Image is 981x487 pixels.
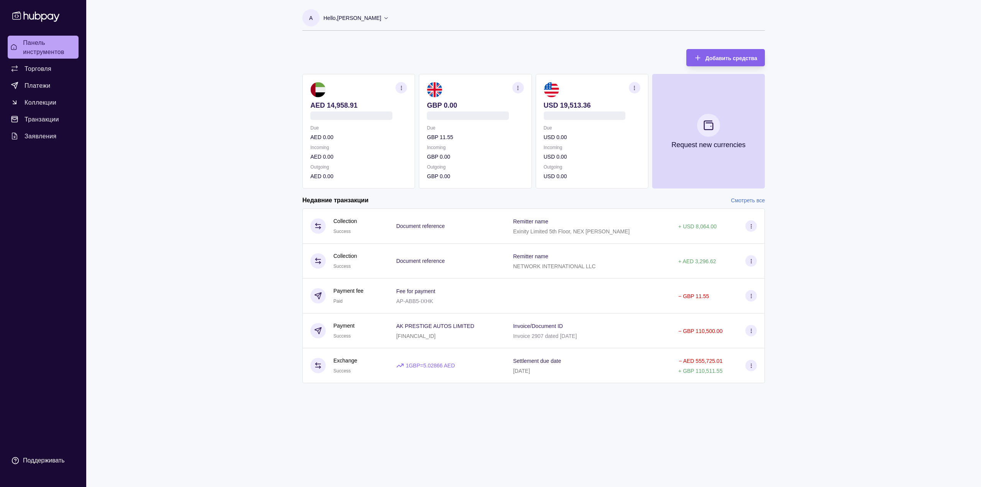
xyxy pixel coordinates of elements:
[333,264,351,269] span: Success
[671,141,745,149] p: Request new currencies
[731,196,765,205] a: Смотреть все
[333,217,357,225] p: Collection
[513,358,561,364] p: Settlement due date
[513,228,630,234] p: Exinity Limited 5th Floor, NEX [PERSON_NAME]
[8,95,79,109] a: Коллекции
[323,14,381,22] p: Hello, [PERSON_NAME]
[678,293,709,299] p: − GBP 11.55
[544,133,640,141] p: USD 0.00
[678,223,717,230] p: + USD 8,064.00
[396,258,445,264] p: Document reference
[427,152,523,161] p: GBP 0.00
[333,368,351,374] span: Success
[544,143,640,152] p: Incoming
[686,49,765,66] button: Добавить средства
[310,143,407,152] p: Incoming
[427,163,523,171] p: Outgoing
[333,298,343,304] span: Paid
[679,358,722,364] p: − AED 555,725.01
[333,229,351,234] span: Success
[25,115,59,123] font: Транзакции
[396,223,445,229] p: Document reference
[544,101,640,110] p: USD 19,513.36
[427,124,523,132] p: Due
[310,82,326,97] img: ae
[310,163,407,171] p: Outgoing
[427,101,523,110] p: GBP 0.00
[309,14,313,22] p: A
[310,133,407,141] p: AED 0.00
[333,287,364,295] p: Payment fee
[544,172,640,180] p: USD 0.00
[406,361,455,370] p: 1 GBP = 5.02866 AED
[23,39,64,56] font: Панель инструментов
[513,323,563,329] p: Invoice/Document ID
[544,124,640,132] p: Due
[513,333,577,339] p: Invoice 2907 dated [DATE]
[310,172,407,180] p: AED 0.00
[513,218,548,225] p: Remitter name
[513,253,548,259] p: Remitter name
[427,82,442,97] img: gb
[310,152,407,161] p: AED 0.00
[25,65,51,72] font: Торговля
[427,172,523,180] p: GBP 0.00
[396,333,436,339] p: [FINANCIAL_ID]
[302,197,369,203] font: Недавние транзакции
[310,101,407,110] p: AED 14,958.91
[705,55,757,61] font: Добавить средства
[427,143,523,152] p: Incoming
[544,152,640,161] p: USD 0.00
[652,74,765,189] button: Request new currencies
[396,298,433,304] p: AP-ABB5-IXHK
[8,129,79,143] a: Заявления
[25,132,57,140] font: Заявления
[544,163,640,171] p: Outgoing
[333,321,354,330] p: Payment
[396,288,435,294] p: Fee for payment
[310,124,407,132] p: Due
[333,356,357,365] p: Exchange
[8,36,79,59] a: Панель инструментов
[8,112,79,126] a: Транзакции
[25,82,51,89] font: Платежи
[678,368,722,374] p: + GBP 110,511.55
[513,263,595,269] p: NETWORK INTERNATIONAL LLC
[678,258,716,264] p: + AED 3,296.62
[396,323,474,329] p: AK PRESTIGE AUTOS LIMITED
[8,79,79,92] a: Платежи
[427,133,523,141] p: GBP 11.55
[678,328,722,334] p: − GBP 110,500.00
[544,82,559,97] img: us
[513,368,530,374] p: [DATE]
[333,333,351,339] span: Success
[23,457,65,464] font: Поддерживать
[333,252,357,260] p: Collection
[8,62,79,75] a: Торговля
[25,98,56,106] font: Коллекции
[8,453,79,469] a: Поддерживать
[731,197,765,203] font: Смотреть все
